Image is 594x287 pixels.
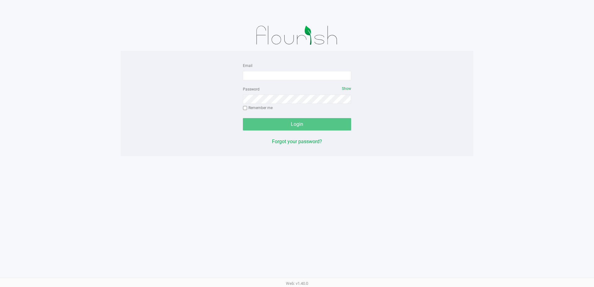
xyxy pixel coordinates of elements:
input: Remember me [243,106,247,110]
label: Password [243,86,260,92]
label: Email [243,63,252,68]
label: Remember me [243,105,273,111]
span: Show [342,86,351,91]
span: Web: v1.40.0 [286,281,308,286]
button: Forgot your password? [272,138,322,145]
